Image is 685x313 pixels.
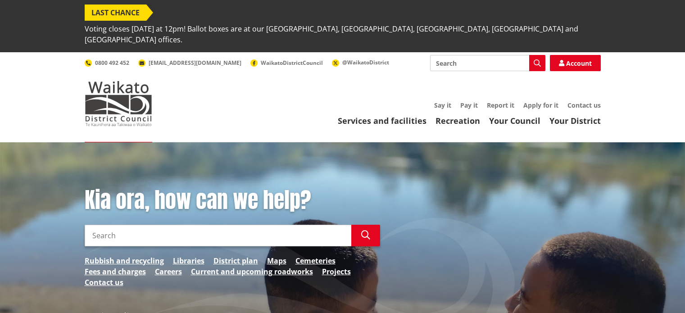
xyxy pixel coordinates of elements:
h1: Kia ora, how can we help? [85,187,380,213]
span: WaikatoDistrictCouncil [261,59,323,67]
a: WaikatoDistrictCouncil [250,59,323,67]
a: Contact us [567,101,601,109]
a: Cemeteries [295,255,336,266]
a: Say it [434,101,451,109]
a: Projects [322,266,351,277]
a: @WaikatoDistrict [332,59,389,66]
a: 0800 492 452 [85,59,129,67]
a: Fees and charges [85,266,146,277]
a: Careers [155,266,182,277]
a: Libraries [173,255,204,266]
a: [EMAIL_ADDRESS][DOMAIN_NAME] [138,59,241,67]
span: 0800 492 452 [95,59,129,67]
a: Rubbish and recycling [85,255,164,266]
img: Waikato District Council - Te Kaunihera aa Takiwaa o Waikato [85,81,152,126]
a: Services and facilities [338,115,426,126]
a: Maps [267,255,286,266]
a: Report it [487,101,514,109]
span: [EMAIL_ADDRESS][DOMAIN_NAME] [149,59,241,67]
a: District plan [213,255,258,266]
span: LAST CHANCE [85,5,146,21]
a: Apply for it [523,101,558,109]
a: Recreation [435,115,480,126]
a: Pay it [460,101,478,109]
input: Search input [430,55,545,71]
a: Contact us [85,277,123,288]
span: Voting closes [DATE] at 12pm! Ballot boxes are at our [GEOGRAPHIC_DATA], [GEOGRAPHIC_DATA], [GEOG... [85,21,601,48]
a: Your District [549,115,601,126]
a: Your Council [489,115,540,126]
span: @WaikatoDistrict [342,59,389,66]
a: Account [550,55,601,71]
input: Search input [85,225,351,246]
a: Current and upcoming roadworks [191,266,313,277]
